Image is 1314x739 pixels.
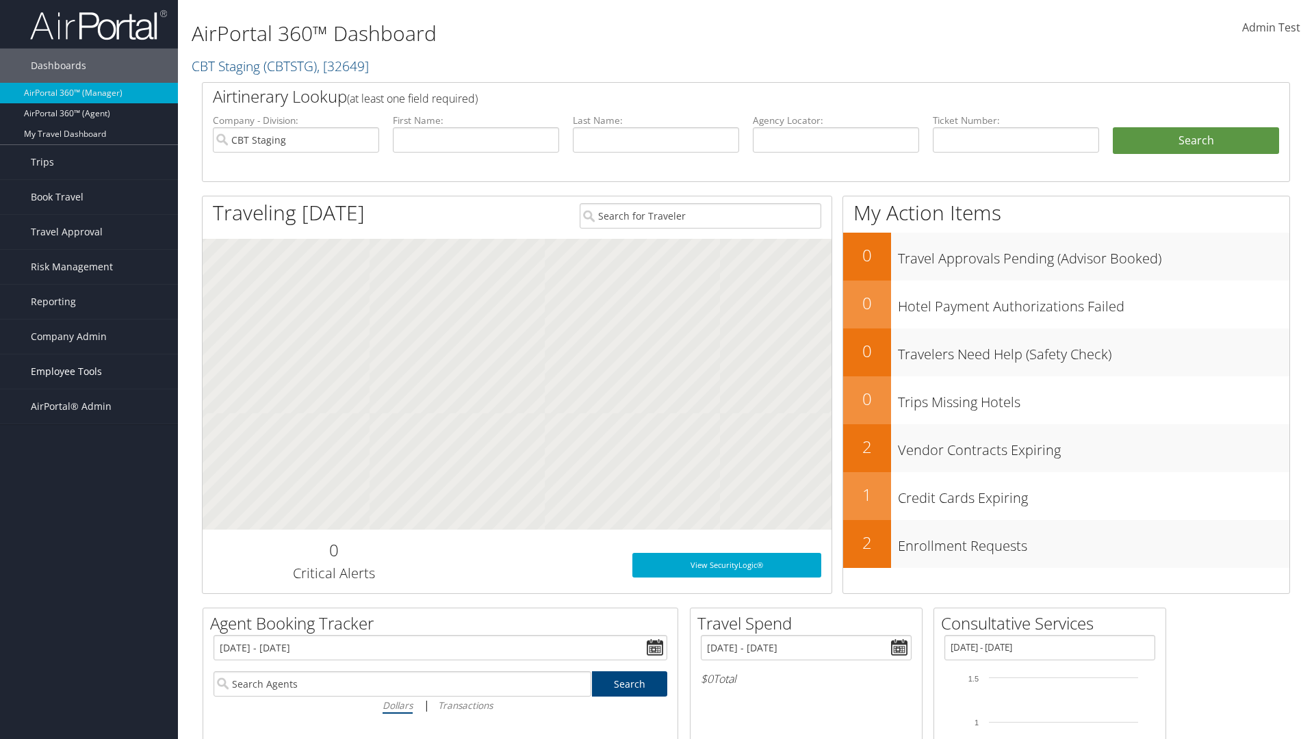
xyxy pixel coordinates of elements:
[214,697,667,714] div: |
[263,57,317,75] span: ( CBTSTG )
[347,91,478,106] span: (at least one field required)
[383,699,413,712] i: Dollars
[843,531,891,554] h2: 2
[1242,7,1300,49] a: Admin Test
[31,145,54,179] span: Trips
[843,198,1289,227] h1: My Action Items
[843,435,891,458] h2: 2
[31,354,102,389] span: Employee Tools
[213,564,454,583] h3: Critical Alerts
[898,530,1289,556] h3: Enrollment Requests
[968,675,979,683] tspan: 1.5
[843,281,1289,328] a: 0Hotel Payment Authorizations Failed
[898,482,1289,508] h3: Credit Cards Expiring
[843,233,1289,281] a: 0Travel Approvals Pending (Advisor Booked)
[573,114,739,127] label: Last Name:
[843,291,891,315] h2: 0
[975,718,979,727] tspan: 1
[843,244,891,267] h2: 0
[393,114,559,127] label: First Name:
[697,612,922,635] h2: Travel Spend
[31,320,107,354] span: Company Admin
[843,387,891,411] h2: 0
[213,85,1189,108] h2: Airtinerary Lookup
[213,114,379,127] label: Company - Division:
[31,215,103,249] span: Travel Approval
[438,699,493,712] i: Transactions
[898,290,1289,316] h3: Hotel Payment Authorizations Failed
[843,328,1289,376] a: 0Travelers Need Help (Safety Check)
[31,49,86,83] span: Dashboards
[941,612,1165,635] h2: Consultative Services
[580,203,821,229] input: Search for Traveler
[30,9,167,41] img: airportal-logo.png
[192,19,931,48] h1: AirPortal 360™ Dashboard
[210,612,678,635] h2: Agent Booking Tracker
[31,250,113,284] span: Risk Management
[898,386,1289,412] h3: Trips Missing Hotels
[592,671,668,697] a: Search
[843,483,891,506] h2: 1
[753,114,919,127] label: Agency Locator:
[843,424,1289,472] a: 2Vendor Contracts Expiring
[843,339,891,363] h2: 0
[843,376,1289,424] a: 0Trips Missing Hotels
[213,539,454,562] h2: 0
[31,180,83,214] span: Book Travel
[31,389,112,424] span: AirPortal® Admin
[31,285,76,319] span: Reporting
[843,472,1289,520] a: 1Credit Cards Expiring
[1113,127,1279,155] button: Search
[192,57,369,75] a: CBT Staging
[843,520,1289,568] a: 2Enrollment Requests
[898,434,1289,460] h3: Vendor Contracts Expiring
[213,198,365,227] h1: Traveling [DATE]
[317,57,369,75] span: , [ 32649 ]
[701,671,713,686] span: $0
[632,553,821,578] a: View SecurityLogic®
[214,671,591,697] input: Search Agents
[898,338,1289,364] h3: Travelers Need Help (Safety Check)
[898,242,1289,268] h3: Travel Approvals Pending (Advisor Booked)
[933,114,1099,127] label: Ticket Number:
[701,671,912,686] h6: Total
[1242,20,1300,35] span: Admin Test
